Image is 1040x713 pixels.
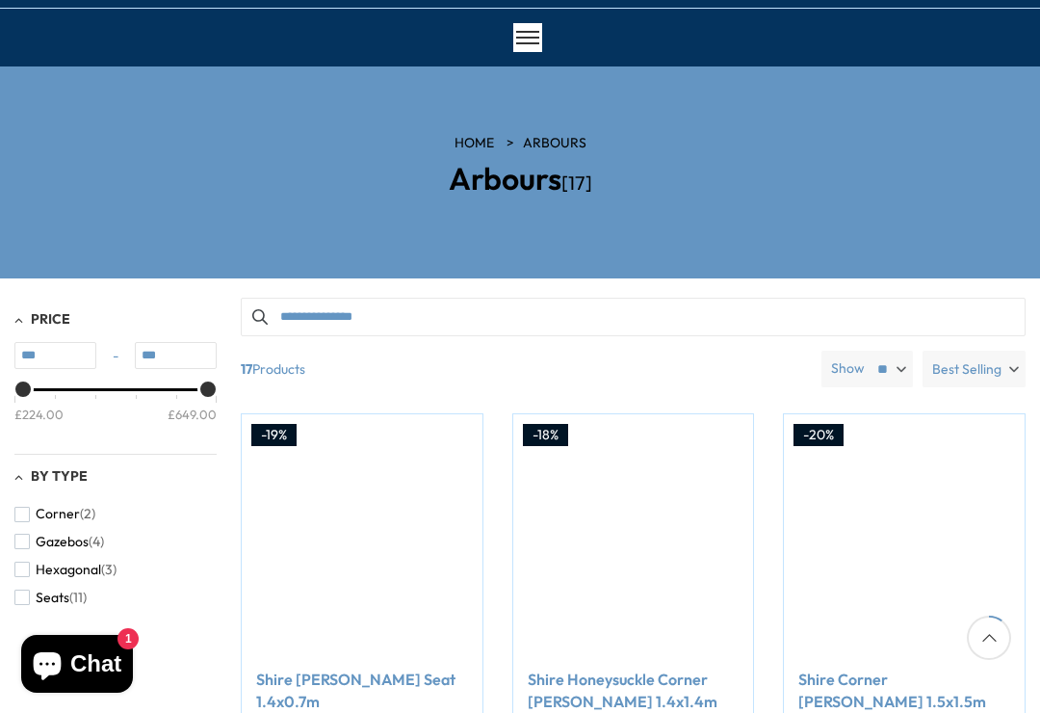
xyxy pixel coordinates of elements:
[36,534,89,550] span: Gazebos
[31,310,70,328] span: Price
[274,162,766,196] h2: Arbours
[89,534,104,550] span: (4)
[14,500,95,528] button: Corner
[15,635,139,698] inbox-online-store-chat: Shopify online store chat
[233,351,814,387] span: Products
[80,506,95,522] span: (2)
[36,562,101,578] span: Hexagonal
[242,414,482,655] img: Shire Rose Arbour Seat 1.4x0.7m - Best Shed
[523,134,586,153] a: Arbours
[256,669,468,712] a: Shire [PERSON_NAME] Seat 1.4x0.7m
[241,298,1026,336] input: Search products
[831,359,865,379] label: Show
[31,467,88,485] span: By Type
[36,590,69,606] span: Seats
[798,669,1010,712] a: Shire Corner [PERSON_NAME] 1.5x1.5m
[101,562,117,578] span: (3)
[561,171,592,195] span: [17]
[14,342,96,369] input: Min value
[36,506,80,522] span: Corner
[932,351,1001,387] span: Best Selling
[168,406,217,423] div: £649.00
[923,351,1026,387] label: Best Selling
[69,590,87,606] span: (11)
[455,134,494,153] a: HOME
[135,342,217,369] input: Max value
[96,347,135,366] span: -
[14,528,104,556] button: Gazebos
[784,414,1025,655] img: Shire Corner Arbour 1.5x1.5m - Best Shed
[14,556,117,584] button: Hexagonal
[251,424,297,447] div: -19%
[513,414,754,655] img: Shire Honeysuckle Corner Arbour 1.4x1.4m - Best Shed
[14,584,87,612] button: Seats
[14,388,217,439] div: Price
[523,424,568,447] div: -18%
[14,406,64,423] div: £224.00
[241,351,252,387] b: 17
[528,669,740,712] a: Shire Honeysuckle Corner [PERSON_NAME] 1.4x1.4m
[793,424,844,447] div: -20%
